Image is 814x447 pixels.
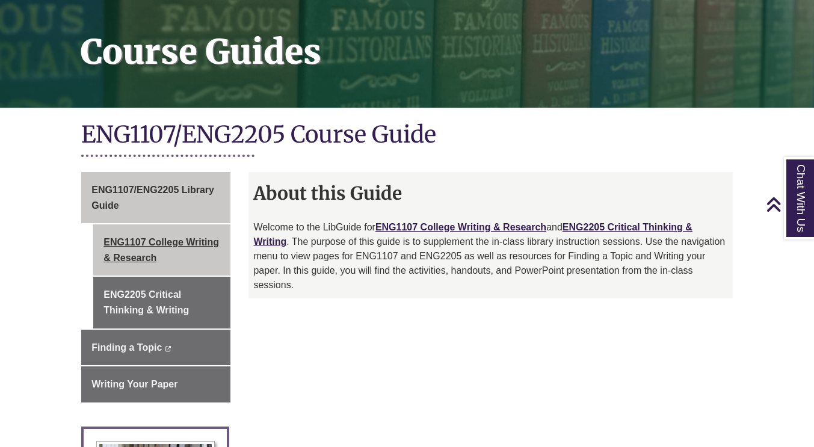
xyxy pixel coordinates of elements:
[253,222,692,247] a: ENG2205 Critical Thinking & Writing
[253,220,727,292] p: Welcome to the LibGuide for and . The purpose of this guide is to supplement the in-class library...
[766,196,811,212] a: Back to Top
[93,277,230,328] a: ENG2205 Critical Thinking & Writing
[375,222,546,232] a: ENG1107 College Writing & Research
[165,346,171,351] i: This link opens in a new window
[81,172,230,223] a: ENG1107/ENG2205 Library Guide
[93,224,230,276] a: ENG1107 College Writing & Research
[81,330,230,366] a: Finding a Topic
[248,178,732,208] h2: About this Guide
[81,366,230,402] a: Writing Your Paper
[91,342,162,353] span: Finding a Topic
[91,185,214,211] span: ENG1107/ENG2205 Library Guide
[81,172,230,402] div: Guide Page Menu
[91,379,177,389] span: Writing Your Paper
[81,120,732,152] h1: ENG1107/ENG2205 Course Guide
